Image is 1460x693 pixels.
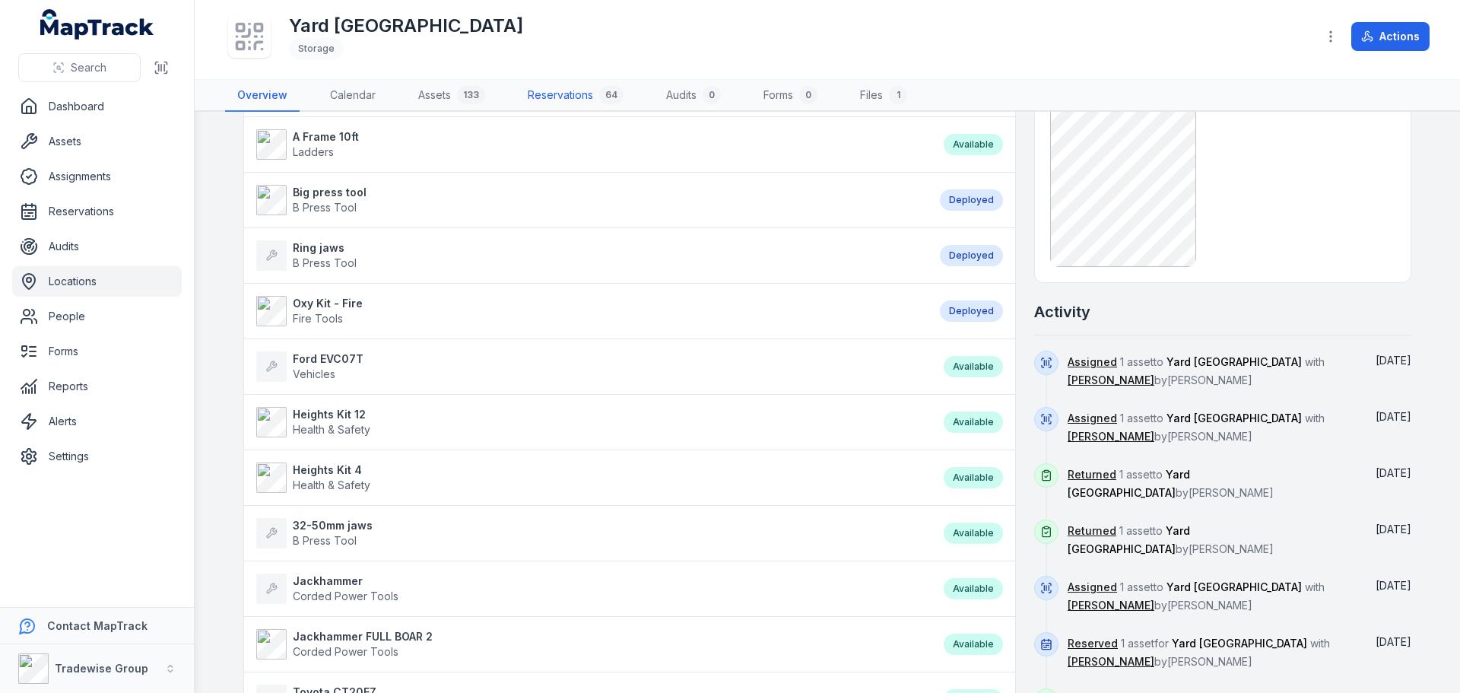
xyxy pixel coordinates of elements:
a: Files1 [848,80,919,112]
span: Yard [GEOGRAPHIC_DATA] [1166,355,1302,368]
time: 8/21/2025, 3:28:53 PM [1376,523,1411,536]
span: Corded Power Tools [293,645,398,658]
time: 8/20/2025, 2:55:57 PM [1376,635,1411,648]
button: Search [18,53,141,82]
a: Forms0 [751,80,830,112]
div: Deployed [940,189,1003,211]
strong: Contact MapTrack [47,619,148,632]
a: Assets [12,126,182,157]
a: Reservations64 [516,80,636,112]
strong: Heights Kit 4 [293,463,370,478]
div: Available [944,578,1003,599]
a: Dashboard [12,91,182,122]
span: B Press Tool [293,256,357,269]
div: 64 [599,86,624,104]
div: 0 [799,86,817,104]
div: 133 [457,86,485,104]
a: Reserved [1068,636,1118,651]
a: Ring jawsB Press Tool [256,240,925,271]
div: Deployed [940,300,1003,322]
a: [PERSON_NAME] [1068,598,1154,613]
span: Yard [GEOGRAPHIC_DATA] [1166,412,1302,424]
strong: Jackhammer FULL BOAR 2 [293,629,433,644]
a: Heights Kit 4Health & Safety [256,463,928,493]
span: Corded Power Tools [293,590,398,602]
span: Ladders [293,145,334,158]
strong: Oxy Kit - Fire [293,296,363,311]
span: Health & Safety [293,478,370,491]
a: [PERSON_NAME] [1068,373,1154,388]
a: Returned [1068,523,1116,539]
div: Available [944,134,1003,155]
strong: A Frame 10ft [293,129,359,145]
a: Alerts [12,406,182,437]
span: B Press Tool [293,534,357,547]
span: [DATE] [1376,523,1411,536]
span: Yard [GEOGRAPHIC_DATA] [1166,580,1302,593]
a: People [12,301,182,332]
span: [DATE] [1376,635,1411,648]
a: Assets133 [406,80,497,112]
a: Settings [12,441,182,472]
div: Deployed [940,245,1003,266]
span: 1 asset to with by [PERSON_NAME] [1068,412,1325,443]
span: Search [71,60,106,75]
span: 1 asset to by [PERSON_NAME] [1068,468,1274,499]
a: Calendar [318,80,388,112]
a: Big press toolB Press Tool [256,185,925,215]
div: Storage [289,38,344,59]
time: 8/22/2025, 6:05:20 AM [1376,354,1411,367]
a: Assignments [12,161,182,192]
strong: Ford EVC07T [293,351,363,367]
div: Available [944,412,1003,433]
div: Available [944,467,1003,488]
div: Available [944,356,1003,377]
span: [DATE] [1376,410,1411,423]
span: 1 asset for with by [PERSON_NAME] [1068,637,1330,668]
a: Overview [225,80,300,112]
strong: Jackhammer [293,574,398,589]
button: Actions [1351,22,1430,51]
span: Yard [GEOGRAPHIC_DATA] [1172,637,1307,650]
div: Available [944,634,1003,655]
strong: Tradewise Group [55,662,148,675]
span: [DATE] [1376,579,1411,592]
h1: Yard [GEOGRAPHIC_DATA] [289,14,523,38]
span: Vehicles [293,367,335,380]
a: Oxy Kit - FireFire Tools [256,296,925,326]
strong: Ring jaws [293,240,357,256]
a: A Frame 10ftLadders [256,129,928,160]
a: Forms [12,336,182,367]
a: Assigned [1068,411,1117,426]
span: B Press Tool [293,201,357,214]
a: Audits [12,231,182,262]
strong: 32-50mm jaws [293,518,373,533]
a: [PERSON_NAME] [1068,429,1154,444]
a: Audits0 [654,80,733,112]
a: Returned [1068,467,1116,482]
a: Jackhammer FULL BOAR 2Corded Power Tools [256,629,928,660]
span: Health & Safety [293,423,370,436]
span: 1 asset to with by [PERSON_NAME] [1068,355,1325,386]
time: 8/22/2025, 4:44:03 AM [1376,410,1411,423]
div: Available [944,523,1003,544]
a: Ford EVC07TVehicles [256,351,928,382]
a: Locations [12,266,182,297]
a: Reports [12,371,182,402]
a: Assigned [1068,580,1117,595]
h2: Activity [1034,301,1090,323]
a: 32-50mm jawsB Press Tool [256,518,928,548]
span: [DATE] [1376,466,1411,479]
span: Fire Tools [293,312,343,325]
div: 1 [889,86,907,104]
span: 1 asset to with by [PERSON_NAME] [1068,580,1325,612]
a: Reservations [12,196,182,227]
strong: Big press tool [293,185,367,200]
strong: Heights Kit 12 [293,407,370,422]
a: MapTrack [40,9,154,40]
time: 8/21/2025, 5:58:44 PM [1376,466,1411,479]
time: 8/21/2025, 5:55:43 AM [1376,579,1411,592]
a: Assigned [1068,354,1117,370]
a: JackhammerCorded Power Tools [256,574,928,604]
a: [PERSON_NAME] [1068,654,1154,669]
